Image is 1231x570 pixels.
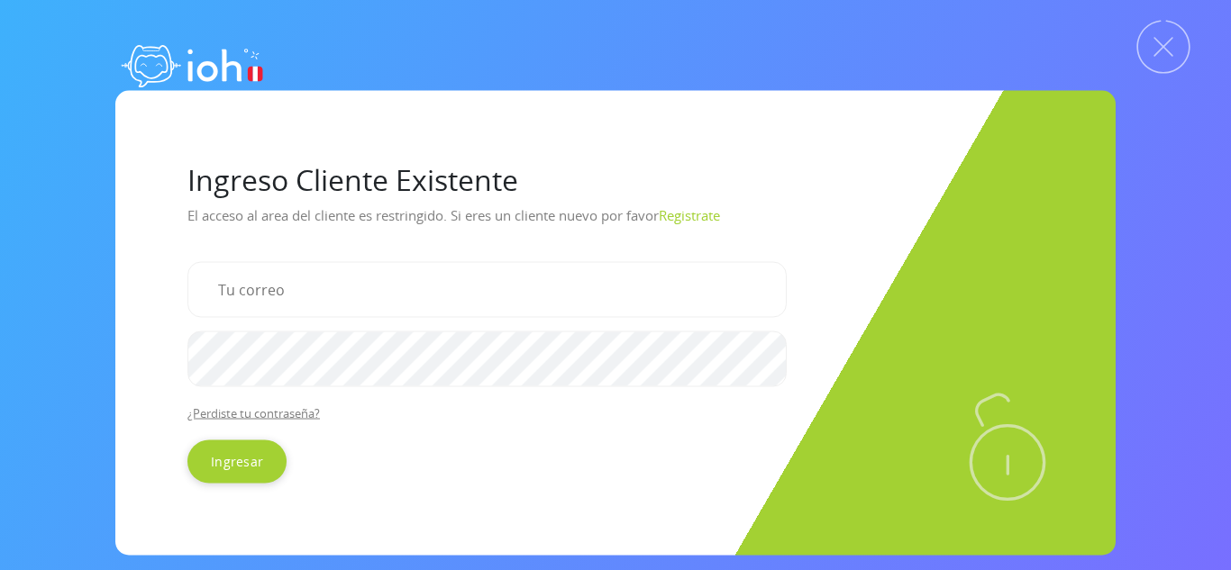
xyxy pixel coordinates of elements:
img: logo [115,27,269,99]
h1: Ingreso Cliente Existente [187,162,1044,196]
img: Cerrar [1136,20,1190,74]
p: El acceso al area del cliente es restringido. Si eres un cliente nuevo por favor [187,200,1044,247]
input: Ingresar [187,439,287,483]
a: Registrate [659,205,720,223]
input: Tu correo [187,261,787,317]
a: ¿Perdiste tu contraseña? [187,404,320,421]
